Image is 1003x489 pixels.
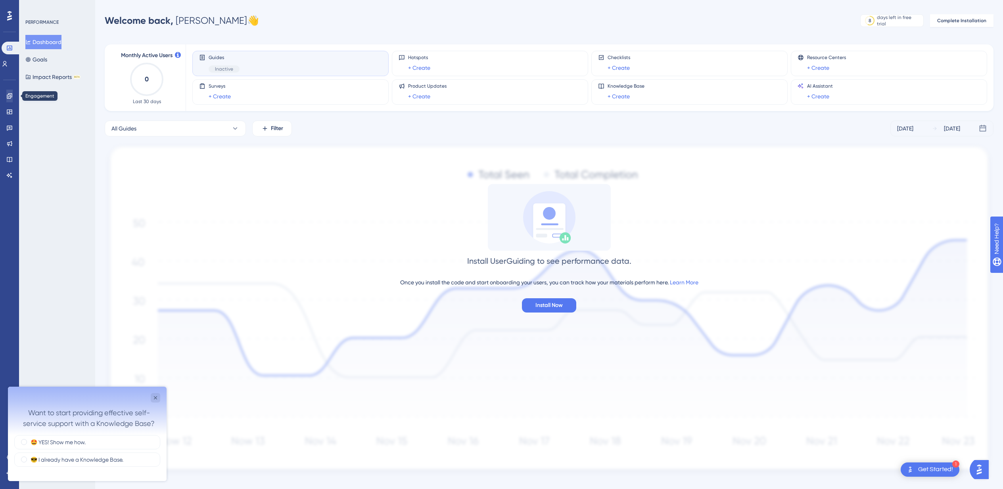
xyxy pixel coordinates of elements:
button: Dashboard [25,35,61,49]
div: Get Started! [918,465,953,474]
span: Install Now [535,301,563,310]
div: Once you install the code and start onboarding your users, you can track how your materials perfo... [400,278,698,287]
span: Surveys [209,83,231,89]
div: [DATE] [944,124,960,133]
span: Need Help? [19,2,50,12]
a: + Create [608,92,630,101]
a: + Create [408,92,430,101]
div: 8 [869,17,871,24]
span: Product Updates [408,83,447,89]
text: 0 [145,75,149,83]
button: Filter [252,121,292,136]
div: BETA [73,75,81,79]
button: Goals [25,52,47,67]
a: + Create [608,63,630,73]
div: 1 [952,460,959,468]
img: 1ec67ef948eb2d50f6bf237e9abc4f97.svg [105,143,993,476]
a: + Create [408,63,430,73]
span: Guides [209,54,240,61]
iframe: UserGuiding Survey [8,387,167,481]
button: All Guides [105,121,246,136]
span: Knowledge Base [608,83,644,89]
div: [DATE] [897,124,913,133]
button: Complete Installation [930,14,993,27]
div: days left in free trial [877,14,921,27]
div: Install UserGuiding to see performance data. [467,255,631,267]
span: Complete Installation [937,17,986,24]
span: Inactive [215,66,233,72]
iframe: UserGuiding AI Assistant Launcher [970,458,993,481]
span: Monthly Active Users [121,51,173,60]
button: Impact ReportsBETA [25,70,81,84]
span: All Guides [111,124,136,133]
a: Learn More [670,279,698,286]
a: + Create [807,63,829,73]
span: Hotspots [408,54,430,61]
div: PERFORMANCE [25,19,59,25]
a: + Create [209,92,231,101]
span: Resource Centers [807,54,846,61]
div: Open Get Started! checklist, remaining modules: 1 [901,462,959,477]
span: Last 30 days [133,98,161,105]
div: [PERSON_NAME] 👋 [105,14,259,27]
button: Install Now [522,298,576,313]
span: Welcome back, [105,15,173,26]
span: AI Assistant [807,83,833,89]
a: + Create [807,92,829,101]
img: launcher-image-alternative-text [905,465,915,474]
span: Filter [271,124,283,133]
span: Checklists [608,54,630,61]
